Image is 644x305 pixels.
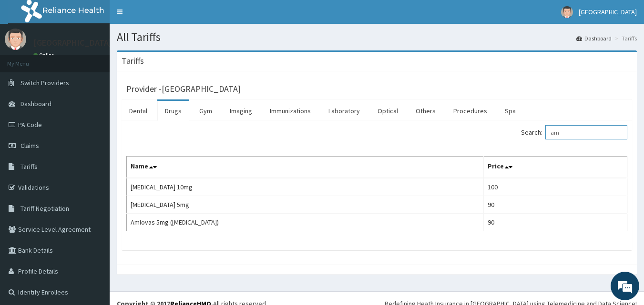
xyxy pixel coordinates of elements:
td: [MEDICAL_DATA] 10mg [127,178,484,196]
a: Gym [192,101,220,121]
a: Online [33,52,56,59]
a: Imaging [222,101,260,121]
td: 90 [484,196,627,214]
td: 100 [484,178,627,196]
img: d_794563401_company_1708531726252_794563401 [18,48,39,71]
h1: All Tariffs [117,31,637,43]
label: Search: [521,125,627,139]
a: Procedures [446,101,495,121]
th: Price [484,157,627,178]
td: [MEDICAL_DATA] 5mg [127,196,484,214]
a: Optical [370,101,406,121]
span: Claims [20,141,39,150]
span: We're online! [55,92,132,188]
span: [GEOGRAPHIC_DATA] [579,8,637,16]
td: Amlovas 5mg ([MEDICAL_DATA]) [127,214,484,231]
img: User Image [5,29,26,50]
a: Others [408,101,443,121]
h3: Tariffs [122,57,144,65]
a: Dashboard [576,34,612,42]
textarea: Type your message and hit 'Enter' [5,204,182,237]
a: Drugs [157,101,189,121]
span: Tariffs [20,162,38,171]
a: Laboratory [321,101,368,121]
div: Minimize live chat window [156,5,179,28]
h3: Provider - [GEOGRAPHIC_DATA] [126,85,241,93]
p: [GEOGRAPHIC_DATA] [33,39,112,47]
span: Dashboard [20,99,51,108]
img: User Image [561,6,573,18]
a: Dental [122,101,155,121]
li: Tariffs [613,34,637,42]
span: Switch Providers [20,79,69,87]
a: Immunizations [262,101,318,121]
span: Tariff Negotiation [20,204,69,213]
th: Name [127,157,484,178]
td: 90 [484,214,627,231]
a: Spa [497,101,523,121]
input: Search: [545,125,627,139]
div: Chat with us now [50,53,160,66]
